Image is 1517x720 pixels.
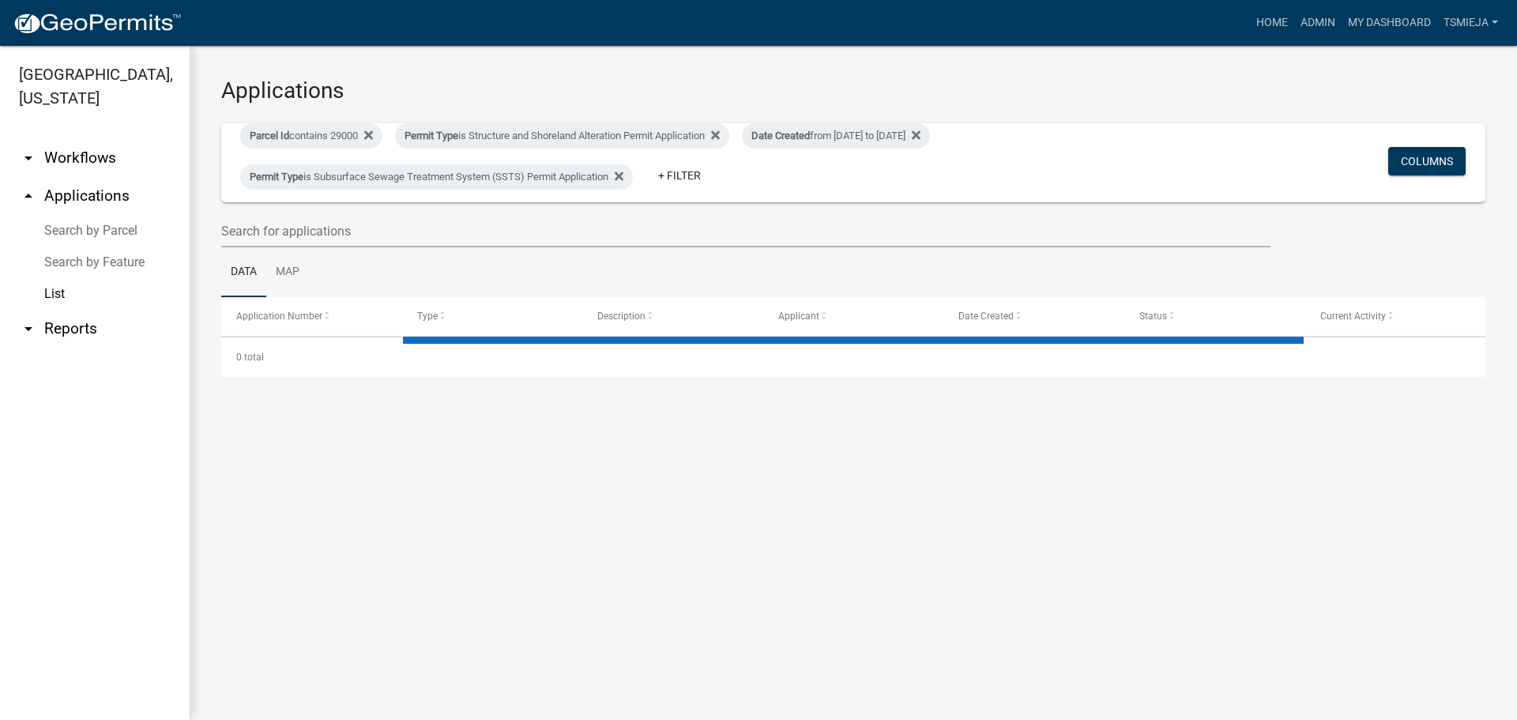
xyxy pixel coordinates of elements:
a: Data [221,247,266,298]
datatable-header-cell: Applicant [763,297,944,335]
datatable-header-cell: Application Number [221,297,402,335]
button: Columns [1388,147,1466,175]
div: is Subsurface Sewage Treatment System (SSTS) Permit Application [240,164,633,190]
div: is Structure and Shoreland Alteration Permit Application [395,123,729,149]
i: arrow_drop_up [19,187,38,205]
div: 0 total [221,337,1485,377]
span: Current Activity [1320,311,1386,322]
a: Admin [1294,8,1342,38]
span: Date Created [958,311,1014,322]
span: Date Created [751,130,810,141]
datatable-header-cell: Date Created [943,297,1124,335]
datatable-header-cell: Description [582,297,763,335]
a: Home [1250,8,1294,38]
span: Application Number [236,311,322,322]
a: + Filter [646,161,713,190]
datatable-header-cell: Type [402,297,583,335]
span: Description [597,311,646,322]
span: Type [417,311,438,322]
a: tsmieja [1437,8,1504,38]
div: contains 29000 [240,123,382,149]
i: arrow_drop_down [19,149,38,168]
h3: Applications [221,77,1485,104]
a: Map [266,247,309,298]
span: Status [1139,311,1167,322]
i: arrow_drop_down [19,319,38,338]
span: Permit Type [250,171,303,183]
datatable-header-cell: Status [1124,297,1305,335]
span: Permit Type [405,130,458,141]
input: Search for applications [221,215,1270,247]
div: from [DATE] to [DATE] [742,123,930,149]
span: Applicant [778,311,819,322]
datatable-header-cell: Current Activity [1304,297,1485,335]
a: My Dashboard [1342,8,1437,38]
span: Parcel Id [250,130,289,141]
